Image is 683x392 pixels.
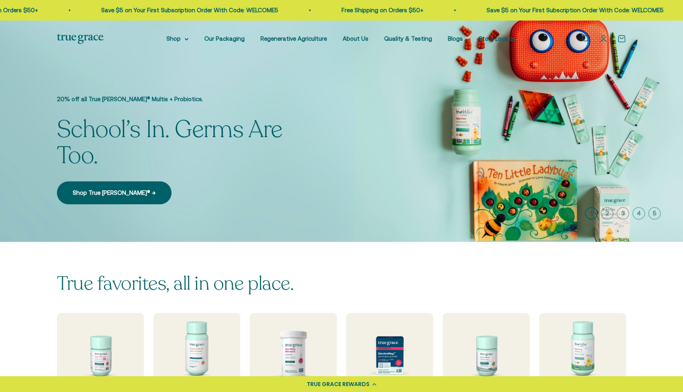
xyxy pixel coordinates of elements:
split-lines: School’s In. Germs Are Too. [57,113,283,172]
p: 20% off all True [PERSON_NAME]® Multis + Probiotics. [57,94,318,104]
a: Shop True [PERSON_NAME]® → [57,181,172,204]
a: Quality & Testing [384,35,432,42]
button: 2 [601,207,613,220]
button: 1 [585,207,598,220]
a: Store Locator [479,35,517,42]
a: Our Packaging [204,35,245,42]
p: Save $5 on Your First Subscription Order With Code: WELCOME5 [486,6,663,15]
button: 5 [648,207,661,220]
a: Regenerative Agriculture [260,35,327,42]
summary: Shop [166,34,189,43]
a: About Us [343,35,368,42]
split-lines: True favorites, all in one place. [57,271,294,296]
button: 3 [617,207,629,220]
div: TRUE GRACE REWARDS [307,380,370,388]
button: 4 [632,207,645,220]
p: Save $5 on Your First Subscription Order With Code: WELCOME5 [101,6,278,15]
a: Blogs [448,35,463,42]
a: Free Shipping on Orders $50+ [341,7,423,13]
